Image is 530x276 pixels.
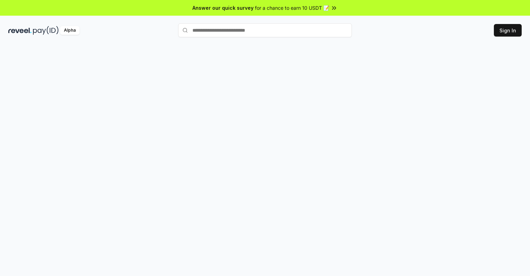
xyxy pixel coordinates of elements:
[8,26,32,35] img: reveel_dark
[60,26,80,35] div: Alpha
[494,24,522,37] button: Sign In
[192,4,254,11] span: Answer our quick survey
[33,26,59,35] img: pay_id
[255,4,329,11] span: for a chance to earn 10 USDT 📝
